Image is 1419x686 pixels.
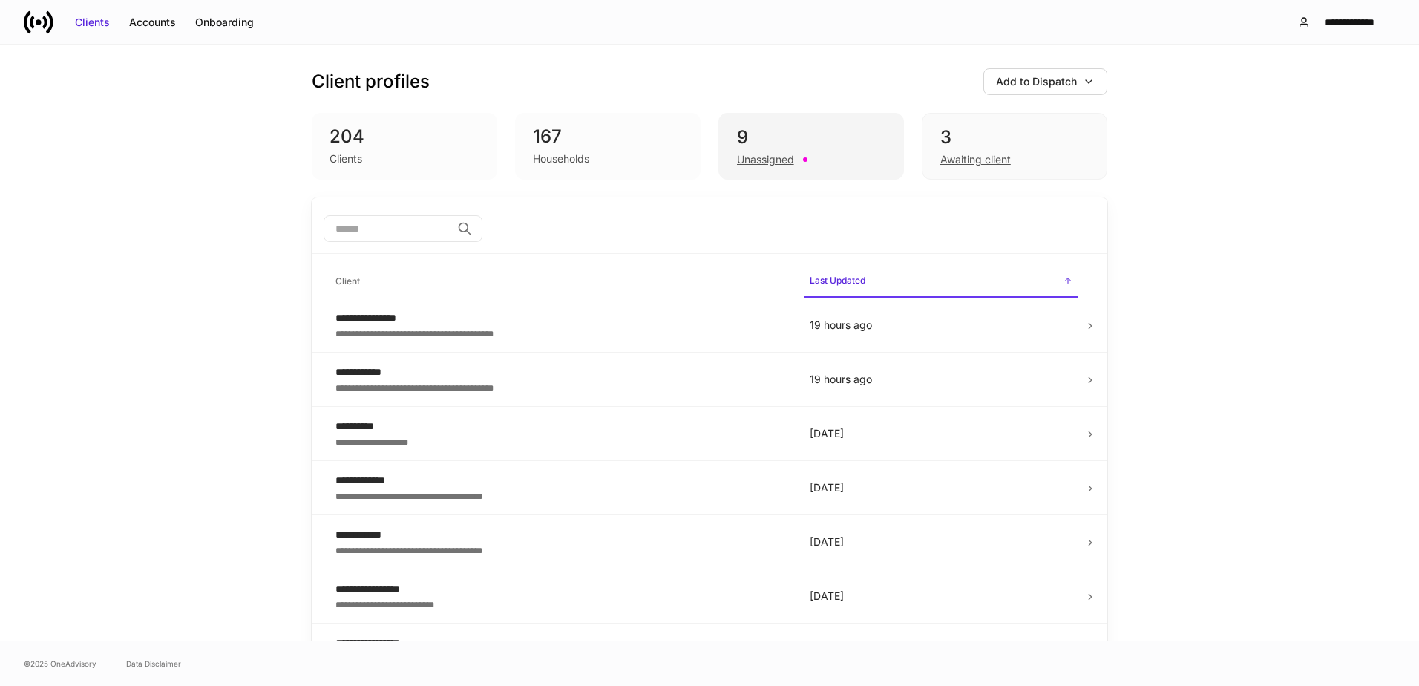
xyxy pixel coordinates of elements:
div: Awaiting client [940,152,1011,167]
div: 9 [737,125,885,149]
div: Accounts [129,15,176,30]
div: Households [533,151,589,166]
p: [DATE] [810,480,1072,495]
div: 167 [533,125,683,148]
span: Client [330,267,792,297]
div: Clients [75,15,110,30]
h6: Last Updated [810,273,865,287]
div: 3Awaiting client [922,113,1107,180]
a: Data Disclaimer [126,658,181,670]
h6: Client [335,274,360,288]
button: Onboarding [186,10,263,34]
div: 9Unassigned [718,113,904,180]
h3: Client profiles [312,70,430,94]
button: Accounts [119,10,186,34]
p: [DATE] [810,535,1072,549]
p: [DATE] [810,426,1072,441]
div: Clients [330,151,362,166]
button: Add to Dispatch [983,68,1107,95]
div: Add to Dispatch [996,74,1077,89]
p: [DATE] [810,589,1072,604]
div: 204 [330,125,479,148]
div: 3 [940,125,1089,149]
span: © 2025 OneAdvisory [24,658,96,670]
p: 19 hours ago [810,318,1072,333]
p: 19 hours ago [810,372,1072,387]
div: Onboarding [195,15,254,30]
div: Unassigned [737,152,794,167]
span: Last Updated [804,266,1078,298]
button: Clients [65,10,119,34]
